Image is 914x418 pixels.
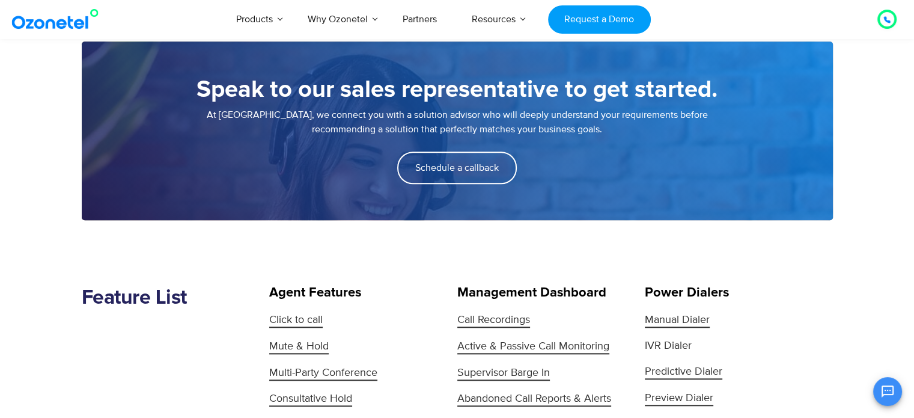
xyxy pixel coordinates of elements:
span: Consultative Hold [269,392,352,407]
button: Open chat [873,377,902,406]
a: Predictive Dialer [645,363,812,381]
span: Supervisor Barge In [457,366,550,381]
h5: Management Dashboard [457,286,624,300]
a: Call Recordings [457,312,624,329]
a: Supervisor Barge In [457,364,624,382]
span: IVR Dialer [645,338,692,354]
p: At [GEOGRAPHIC_DATA], we connect you with a solution advisor who will deeply understand your requ... [106,108,809,137]
a: Click to call [269,312,436,329]
span: Active & Passive Call Monitoring [457,340,609,354]
a: Request a Demo [548,5,651,34]
h5: Agent Features [269,286,436,300]
h2: Feature List [82,286,270,310]
span: Click to call [269,313,323,328]
span: Mute & Hold [269,340,329,354]
span: Schedule a callback [415,163,499,173]
a: Manual Dialer [645,312,812,329]
span: Multi-Party Conference [269,366,377,381]
a: Active & Passive Call Monitoring [457,338,624,355]
a: Multi-Party Conference [269,364,436,382]
span: Manual Dialer [645,313,710,328]
a: Mute & Hold [269,338,436,355]
a: Consultative Hold [269,390,436,408]
span: Call Recordings [457,313,530,328]
span: Abandoned Call Reports & Alerts [457,392,611,407]
span: Predictive Dialer [645,365,722,380]
h5: Power Dialers [645,286,812,300]
h5: Speak to our sales representative to get started. [106,72,809,108]
a: Abandoned Call Reports & Alerts [457,390,624,408]
a: Schedule a callback [397,152,517,184]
